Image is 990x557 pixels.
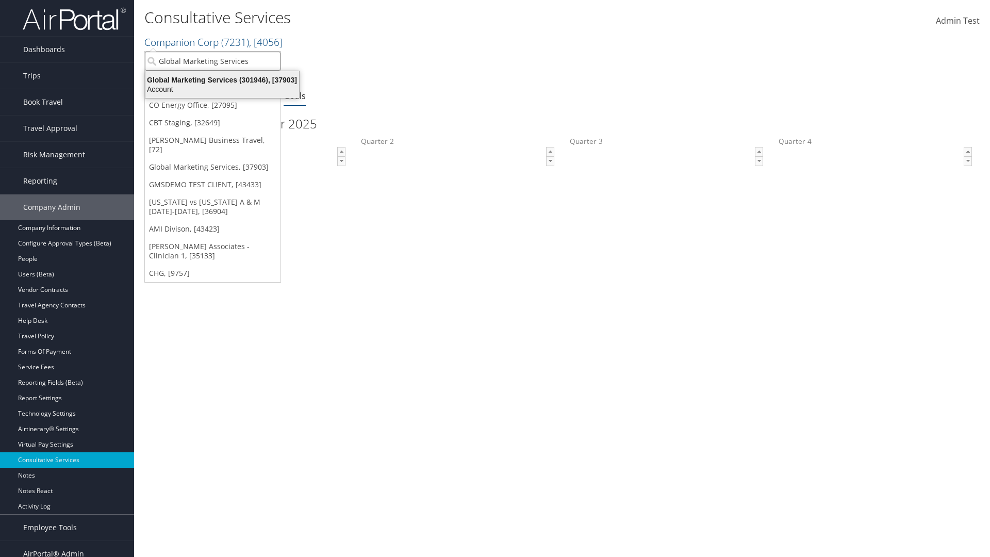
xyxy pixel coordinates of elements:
[337,147,345,157] a: ▲
[139,85,305,94] div: Account
[23,89,63,115] span: Book Travel
[936,5,980,37] a: Admin Test
[145,265,280,282] a: CHG, [9757]
[547,148,555,156] span: ▲
[284,90,306,102] a: Goals
[23,194,80,220] span: Company Admin
[546,147,554,157] a: ▲
[23,515,77,540] span: Employee Tools
[145,114,280,132] a: CBT Staging, [32649]
[23,168,57,194] span: Reporting
[145,193,280,220] a: [US_STATE] vs [US_STATE] A & M [DATE]-[DATE], [36904]
[249,35,283,49] span: , [ 4056 ]
[144,7,701,28] h1: Consultative Services
[221,35,249,49] span: ( 7231 )
[755,147,763,157] a: ▲
[145,52,280,71] input: Search Accounts
[145,238,280,265] a: [PERSON_NAME] Associates - Clinician 1, [35133]
[23,7,126,31] img: airportal-logo.png
[139,75,305,85] div: Global Marketing Services (301946), [37903]
[547,157,555,165] span: ▼
[755,157,764,165] span: ▼
[755,148,764,156] span: ▲
[779,136,972,174] label: Quarter 4
[546,156,554,166] a: ▼
[23,142,85,168] span: Risk Management
[145,176,280,193] a: GMSDEMO TEST CLIENT, [43433]
[964,147,972,157] a: ▲
[23,63,41,89] span: Trips
[338,148,346,156] span: ▲
[145,96,280,114] a: CO Energy Office, [27095]
[755,156,763,166] a: ▼
[144,35,283,49] a: Companion Corp
[152,115,972,133] h2: Proactive Time Goals for 2025
[23,116,77,141] span: Travel Approval
[964,157,972,165] span: ▼
[936,15,980,26] span: Admin Test
[145,158,280,176] a: Global Marketing Services, [37903]
[23,37,65,62] span: Dashboards
[145,132,280,158] a: [PERSON_NAME] Business Travel, [72]
[145,220,280,238] a: AMI Divison, [43423]
[570,136,763,174] label: Quarter 3
[337,156,345,166] a: ▼
[361,136,554,174] label: Quarter 2
[338,157,346,165] span: ▼
[964,156,972,166] a: ▼
[964,148,972,156] span: ▲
